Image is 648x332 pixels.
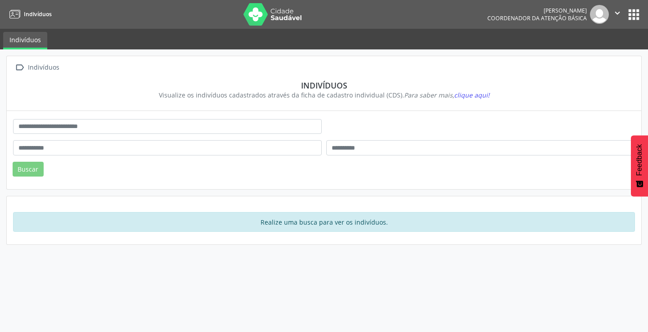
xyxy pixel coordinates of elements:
[612,8,622,18] i: 
[590,5,609,24] img: img
[626,7,642,22] button: apps
[6,7,52,22] a: Indivíduos
[26,61,61,74] div: Indivíduos
[487,14,587,22] span: Coordenador da Atenção Básica
[13,61,26,74] i: 
[13,212,635,232] div: Realize uma busca para ver os indivíduos.
[635,144,643,176] span: Feedback
[631,135,648,196] button: Feedback - Mostrar pesquisa
[24,10,52,18] span: Indivíduos
[3,32,47,49] a: Indivíduos
[13,61,61,74] a:  Indivíduos
[454,91,490,99] span: clique aqui!
[13,162,44,177] button: Buscar
[19,90,629,100] div: Visualize os indivíduos cadastrados através da ficha de cadastro individual (CDS).
[487,7,587,14] div: [PERSON_NAME]
[404,91,490,99] i: Para saber mais,
[609,5,626,24] button: 
[19,80,629,90] div: Indivíduos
